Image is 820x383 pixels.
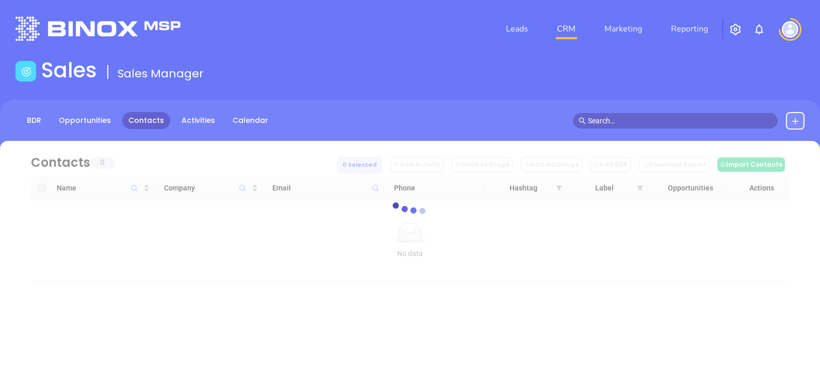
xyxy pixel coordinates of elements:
img: iconSetting [729,23,742,36]
span: Sales Manager [118,66,204,82]
a: Contacts [122,112,170,129]
a: BDR [21,112,47,129]
a: Leads [502,19,532,39]
a: Reporting [667,19,712,39]
a: Activities [175,112,221,129]
span: search [579,117,586,124]
a: Opportunities [53,112,117,129]
h1: Sales [41,58,97,83]
a: CRM [553,19,580,39]
a: Calendar [226,112,274,129]
input: Search… [588,115,773,126]
a: Marketing [600,19,646,39]
img: logo [15,17,181,41]
img: user [782,21,798,38]
img: iconNotification [753,23,765,36]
